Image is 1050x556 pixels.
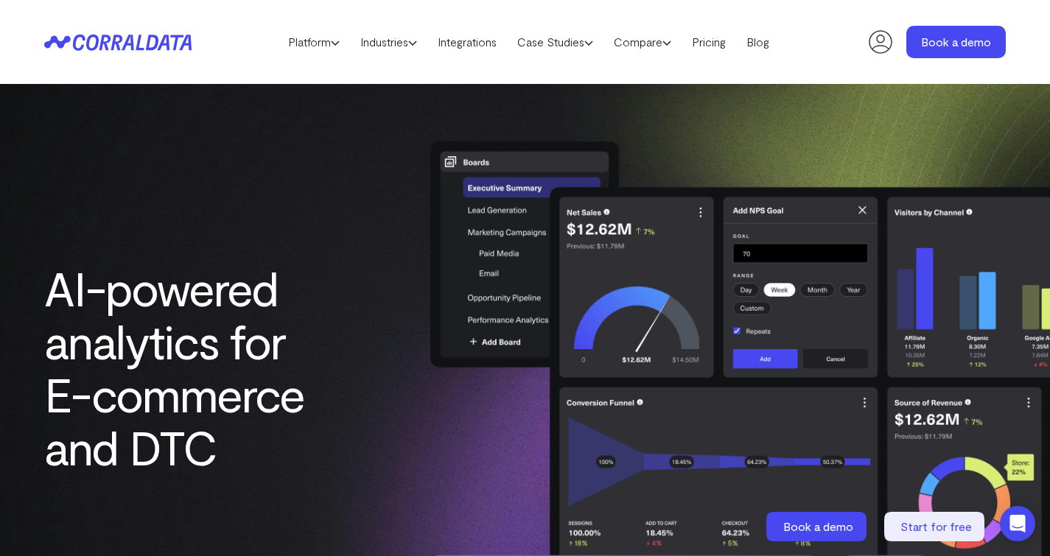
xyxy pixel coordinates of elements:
a: Compare [603,31,682,53]
a: Book a demo [766,512,869,541]
a: Platform [278,31,350,53]
h1: AI-powered analytics for E-commerce and DTC [44,261,331,474]
a: Start for free [884,512,987,541]
a: Industries [350,31,427,53]
span: Start for free [900,519,972,533]
a: Pricing [682,31,736,53]
div: Open Intercom Messenger [1000,506,1035,541]
a: Book a demo [906,26,1006,58]
a: Case Studies [507,31,603,53]
span: Book a demo [783,519,853,533]
a: Integrations [427,31,507,53]
a: Blog [736,31,780,53]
